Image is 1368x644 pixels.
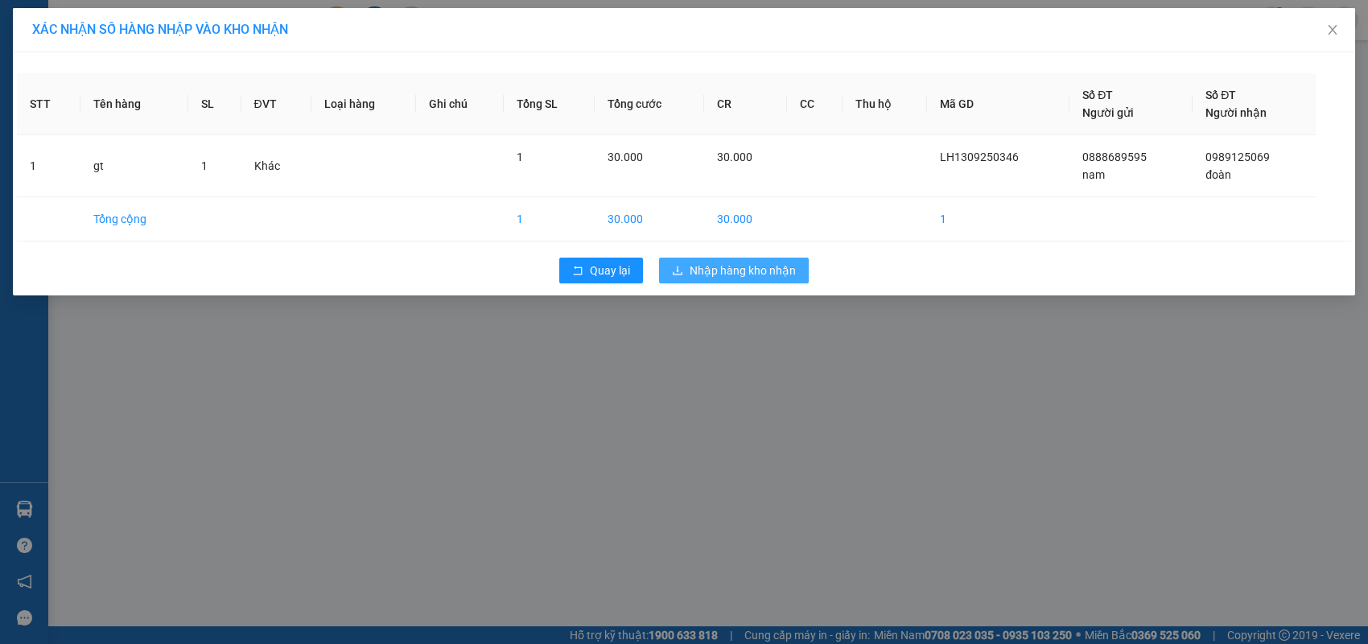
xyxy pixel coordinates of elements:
[201,159,208,172] span: 1
[704,197,788,242] td: 30.000
[188,73,241,135] th: SL
[1205,106,1267,119] span: Người nhận
[1082,168,1105,181] span: nam
[659,258,809,283] button: downloadNhập hàng kho nhận
[927,73,1070,135] th: Mã GD
[10,69,150,126] span: Chuyển phát nhanh: [GEOGRAPHIC_DATA] - [GEOGRAPHIC_DATA]
[590,262,630,279] span: Quay lại
[595,197,703,242] td: 30.000
[1326,23,1339,36] span: close
[559,258,643,283] button: rollbackQuay lại
[690,262,796,279] span: Nhập hàng kho nhận
[1082,106,1134,119] span: Người gửi
[672,265,683,278] span: download
[843,73,927,135] th: Thu hộ
[572,265,583,278] span: rollback
[1310,8,1355,53] button: Close
[17,73,80,135] th: STT
[241,135,311,197] td: Khác
[504,197,595,242] td: 1
[940,151,1019,163] span: LH1309250346
[241,73,311,135] th: ĐVT
[1205,89,1236,101] span: Số ĐT
[1082,89,1113,101] span: Số ĐT
[80,197,188,242] td: Tổng cộng
[595,73,703,135] th: Tổng cước
[1205,168,1231,181] span: đoàn
[14,13,145,65] strong: CÔNG TY TNHH DỊCH VỤ DU LỊCH THỜI ĐẠI
[32,22,288,37] span: XÁC NHẬN SỐ HÀNG NHẬP VÀO KHO NHẬN
[504,73,595,135] th: Tổng SL
[927,197,1070,242] td: 1
[17,135,80,197] td: 1
[151,108,247,125] span: DT1309250347
[80,135,188,197] td: gt
[1082,151,1147,163] span: 0888689595
[80,73,188,135] th: Tên hàng
[1205,151,1270,163] span: 0989125069
[517,151,523,163] span: 1
[416,73,504,135] th: Ghi chú
[608,151,643,163] span: 30.000
[311,73,416,135] th: Loại hàng
[6,57,9,139] img: logo
[717,151,752,163] span: 30.000
[704,73,788,135] th: CR
[787,73,842,135] th: CC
